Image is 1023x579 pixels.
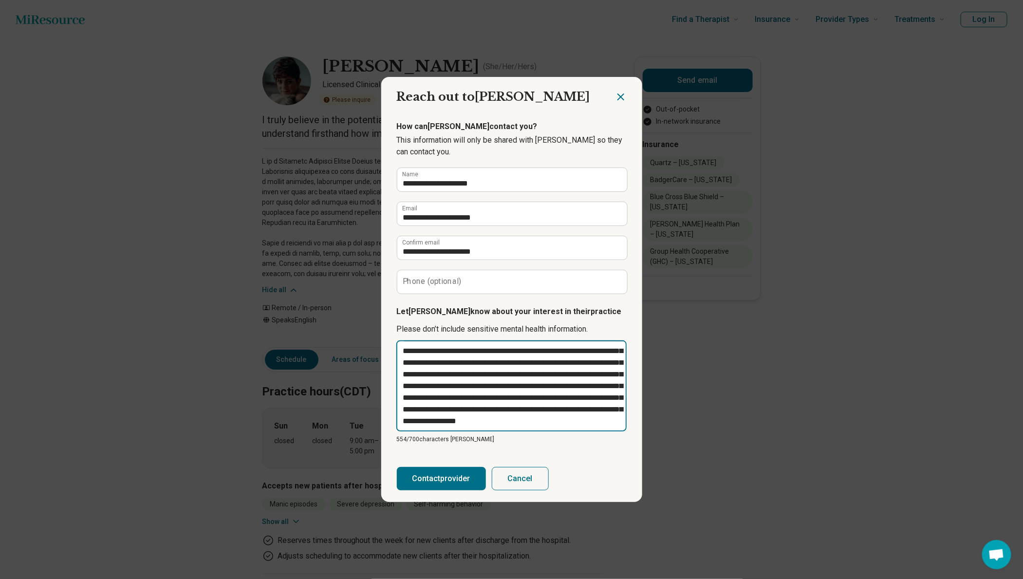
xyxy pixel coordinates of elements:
p: How can [PERSON_NAME] contact you? [397,121,627,132]
span: Reach out to [PERSON_NAME] [397,90,590,104]
button: Close dialog [615,91,627,103]
label: Confirm email [403,240,440,245]
button: Contactprovider [397,467,486,490]
p: This information will only be shared with [PERSON_NAME] so they can contact you. [397,134,627,158]
button: Cancel [492,467,549,490]
label: Name [403,171,419,177]
p: Let [PERSON_NAME] know about your interest in their practice [397,306,627,318]
label: Phone (optional) [403,278,462,285]
p: Please don’t include sensitive mental health information. [397,323,627,335]
p: 554/ 700 characters [PERSON_NAME] [397,435,627,444]
label: Email [403,205,418,211]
